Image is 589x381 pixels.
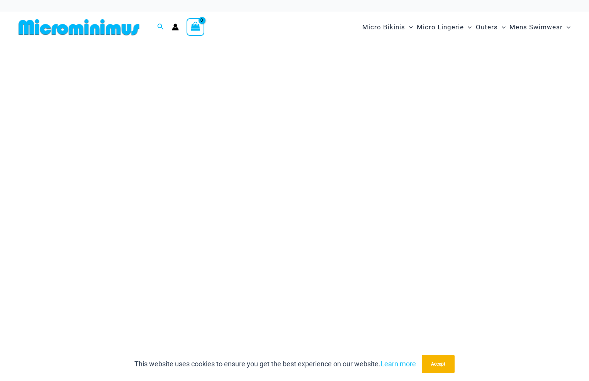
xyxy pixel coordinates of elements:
[157,22,164,32] a: Search icon link
[563,17,570,37] span: Menu Toggle
[172,24,179,30] a: Account icon link
[476,17,498,37] span: Outers
[474,15,508,39] a: OutersMenu ToggleMenu Toggle
[4,51,585,248] img: Waves Breaking Ocean Bikini Pack
[417,17,464,37] span: Micro Lingerie
[362,17,405,37] span: Micro Bikinis
[187,18,204,36] a: View Shopping Cart, empty
[134,358,416,370] p: This website uses cookies to ensure you get the best experience on our website.
[498,17,506,37] span: Menu Toggle
[405,17,413,37] span: Menu Toggle
[359,14,574,40] nav: Site Navigation
[15,19,143,36] img: MM SHOP LOGO FLAT
[360,15,415,39] a: Micro BikinisMenu ToggleMenu Toggle
[509,17,563,37] span: Mens Swimwear
[415,15,474,39] a: Micro LingerieMenu ToggleMenu Toggle
[380,360,416,368] a: Learn more
[508,15,572,39] a: Mens SwimwearMenu ToggleMenu Toggle
[464,17,472,37] span: Menu Toggle
[422,355,455,373] button: Accept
